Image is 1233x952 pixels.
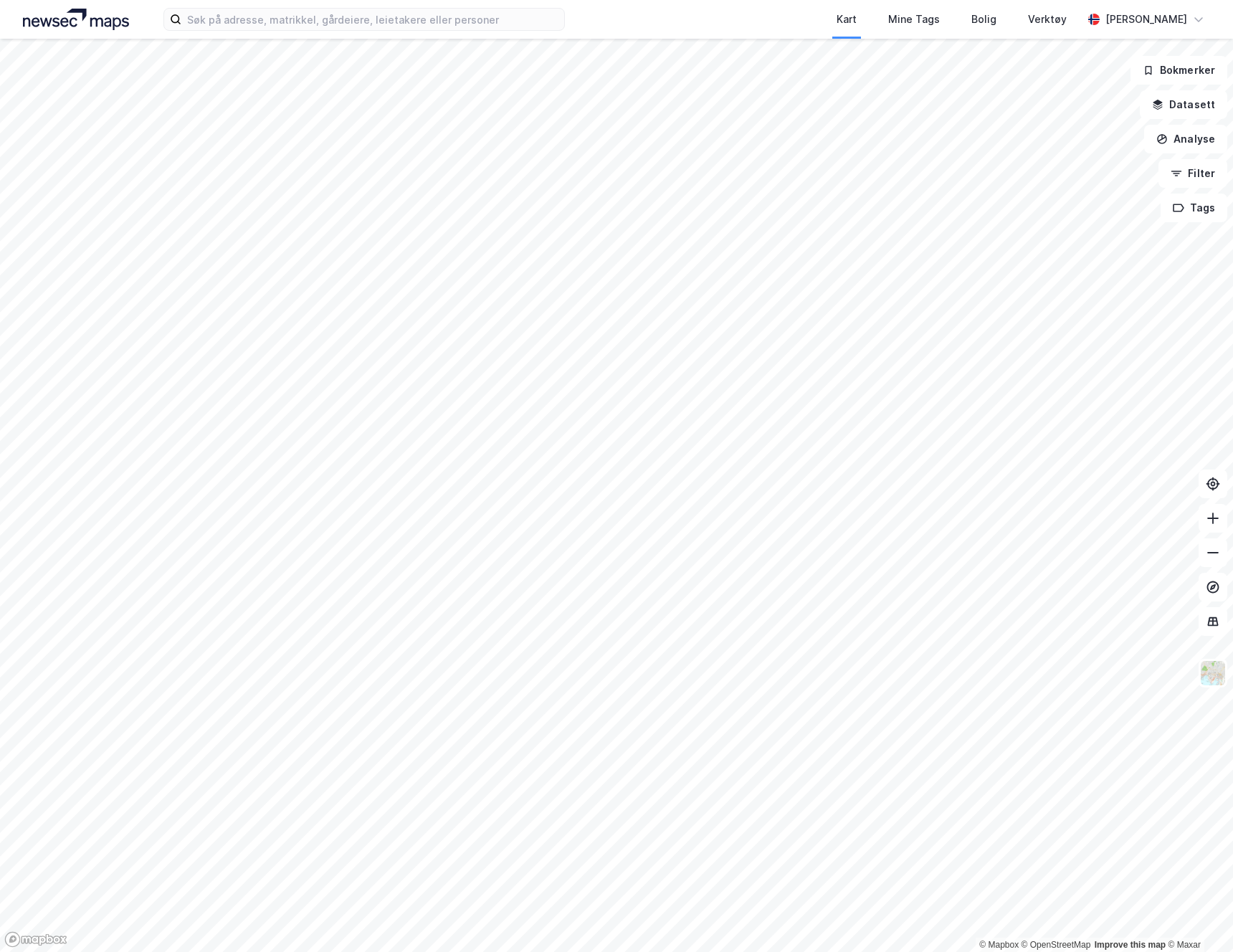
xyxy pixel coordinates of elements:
div: Mine Tags [888,11,940,28]
iframe: Chat Widget [1161,883,1233,952]
div: Bolig [971,11,996,28]
a: OpenStreetMap [1022,940,1091,950]
div: [PERSON_NAME] [1105,11,1187,28]
input: Søk på adresse, matrikkel, gårdeiere, leietakere eller personer [181,9,564,30]
a: Mapbox homepage [4,931,67,948]
img: Z [1199,660,1227,687]
a: Improve this map [1095,940,1166,950]
button: Tags [1161,194,1227,222]
div: Verktøy [1028,11,1067,28]
button: Bokmerker [1130,56,1227,85]
div: Kontrollprogram for chat [1161,883,1233,952]
img: logo.a4113a55bc3d86da70a041830d287a7e.svg [23,9,129,30]
div: Kart [837,11,857,28]
button: Filter [1158,159,1227,188]
button: Analyse [1144,125,1227,153]
a: Mapbox [979,940,1019,950]
button: Datasett [1140,90,1227,119]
